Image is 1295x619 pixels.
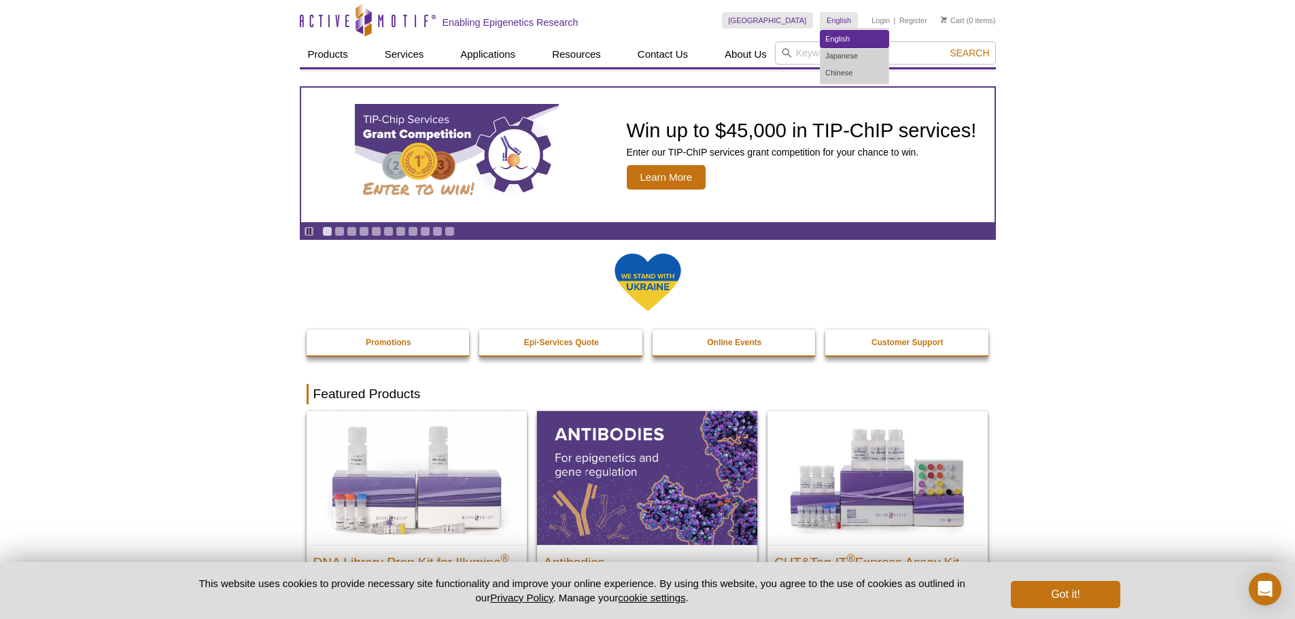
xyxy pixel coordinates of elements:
a: Go to slide 6 [383,226,394,236]
article: TIP-ChIP Services Grant Competition [301,88,995,222]
a: Go to slide 5 [371,226,381,236]
h2: Antibodies [544,549,750,569]
span: Learn More [627,165,706,190]
a: Go to slide 2 [334,226,345,236]
h2: Win up to $45,000 in TIP-ChIP services! [627,120,977,141]
strong: Epi-Services Quote [524,338,599,347]
button: cookie settings [618,592,685,603]
a: Cart [941,16,965,25]
input: Keyword, Cat. No. [775,41,996,65]
p: Enter our TIP-ChIP services grant competition for your chance to win. [627,146,977,158]
img: Your Cart [941,16,947,23]
a: Go to slide 1 [322,226,332,236]
img: We Stand With Ukraine [614,252,682,313]
a: Japanese [821,48,888,65]
a: Go to slide 4 [359,226,369,236]
li: (0 items) [941,12,996,29]
sup: ® [501,552,509,563]
h2: Enabling Epigenetics Research [443,16,579,29]
a: Register [899,16,927,25]
li: | [894,12,896,29]
h2: Featured Products [307,384,989,404]
button: Search [946,47,993,59]
a: CUT&Tag-IT® Express Assay Kit CUT&Tag-IT®Express Assay Kit Less variable and higher-throughput ge... [767,411,988,617]
a: Go to slide 3 [347,226,357,236]
a: Privacy Policy [490,592,553,603]
a: Chinese [821,65,888,82]
a: Promotions [307,330,471,355]
a: All Antibodies Antibodies Application-tested antibodies for ChIP, CUT&Tag, and CUT&RUN. [537,411,757,617]
a: TIP-ChIP Services Grant Competition Win up to $45,000 in TIP-ChIP services! Enter our TIP-ChIP se... [301,88,995,222]
a: Login [871,16,890,25]
sup: ® [847,552,855,563]
a: English [820,12,858,29]
img: TIP-ChIP Services Grant Competition [355,104,559,206]
a: Applications [452,41,523,67]
img: DNA Library Prep Kit for Illumina [307,411,527,544]
span: Search [950,48,989,58]
a: Toggle autoplay [304,226,314,236]
a: Go to slide 8 [408,226,418,236]
a: Contact Us [629,41,696,67]
a: Epi-Services Quote [479,330,644,355]
a: Go to slide 9 [420,226,430,236]
h2: CUT&Tag-IT Express Assay Kit [774,549,981,569]
p: This website uses cookies to provide necessary site functionality and improve your online experie... [175,576,989,605]
a: Go to slide 7 [396,226,406,236]
h2: DNA Library Prep Kit for Illumina [313,549,520,569]
img: CUT&Tag-IT® Express Assay Kit [767,411,988,544]
strong: Customer Support [871,338,943,347]
button: Got it! [1011,581,1120,608]
a: About Us [716,41,775,67]
a: Online Events [653,330,817,355]
strong: Online Events [707,338,761,347]
a: English [821,31,888,48]
a: Services [377,41,432,67]
strong: Promotions [366,338,411,347]
a: Go to slide 11 [445,226,455,236]
a: Resources [544,41,609,67]
div: Open Intercom Messenger [1249,573,1281,605]
a: Products [300,41,356,67]
a: Go to slide 10 [432,226,443,236]
a: Customer Support [825,330,990,355]
img: All Antibodies [537,411,757,544]
a: [GEOGRAPHIC_DATA] [722,12,814,29]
